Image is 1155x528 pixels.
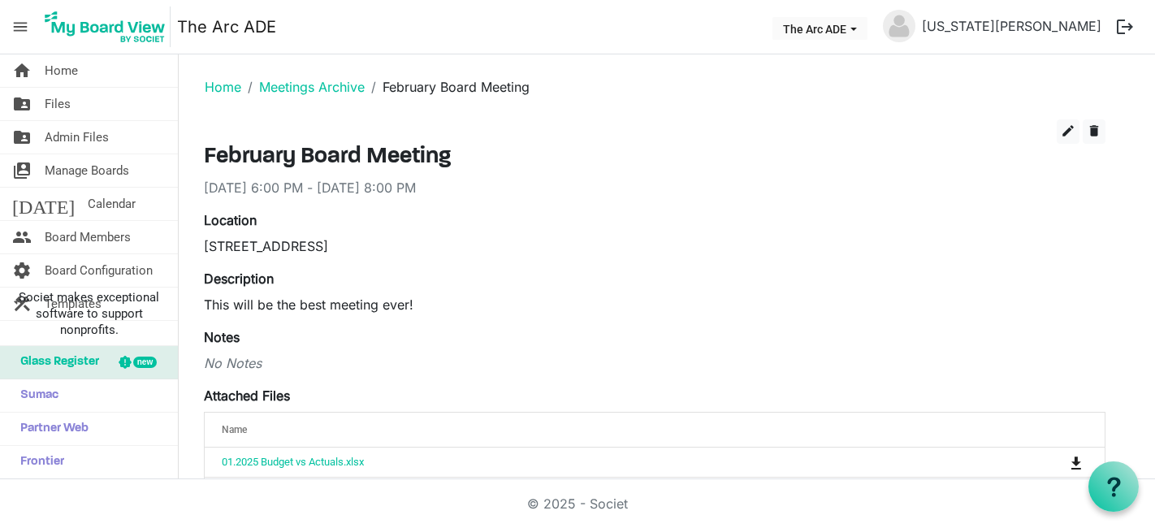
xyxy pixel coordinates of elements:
td: is Command column column header [1003,448,1105,477]
span: Sumac [12,379,58,412]
a: 01.2025 Budget vs Actuals.xlsx [222,456,364,468]
p: This will be the best meeting ever! [204,295,1105,314]
span: switch_account [12,154,32,187]
span: Name [222,424,247,435]
div: [DATE] 6:00 PM - [DATE] 8:00 PM [204,178,1105,197]
span: edit [1061,123,1075,138]
img: My Board View Logo [40,6,171,47]
span: Calendar [88,188,136,220]
a: My Board View Logo [40,6,177,47]
li: February Board Meeting [365,77,530,97]
span: people [12,221,32,253]
label: Description [204,269,274,288]
span: Glass Register [12,346,99,379]
span: folder_shared [12,88,32,120]
td: 01.2025 Budget vs Actuals.xlsx is template cell column header Name [205,448,1003,477]
span: [DATE] [12,188,75,220]
td: is Command column column header [1003,477,1105,507]
h3: February Board Meeting [204,144,1105,171]
div: No Notes [204,353,1105,373]
a: Home [205,79,241,95]
button: logout [1108,10,1142,44]
span: delete [1087,123,1101,138]
button: Download [1065,451,1088,474]
span: Partner Web [12,413,89,445]
span: Board Members [45,221,131,253]
span: Societ makes exceptional software to support nonprofits. [7,289,171,338]
span: Board Configuration [45,254,153,287]
a: © 2025 - Societ [527,496,628,512]
img: no-profile-picture.svg [883,10,915,42]
span: Files [45,88,71,120]
span: menu [5,11,36,42]
button: The Arc ADE dropdownbutton [772,17,867,40]
div: new [133,357,157,368]
a: [US_STATE][PERSON_NAME] [915,10,1108,42]
span: folder_shared [12,121,32,154]
a: The Arc ADE [177,11,276,43]
span: settings [12,254,32,287]
td: Monthly Board meeting - February 19 2025 (1).pdf is template cell column header Name [205,477,1003,507]
span: Frontier [12,446,64,478]
span: Home [45,54,78,87]
label: Notes [204,327,240,347]
button: delete [1083,119,1105,144]
span: Admin Files [45,121,109,154]
div: [STREET_ADDRESS] [204,236,1105,256]
span: Manage Boards [45,154,129,187]
a: Meetings Archive [259,79,365,95]
label: Attached Files [204,386,290,405]
button: edit [1057,119,1079,144]
span: home [12,54,32,87]
label: Location [204,210,257,230]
